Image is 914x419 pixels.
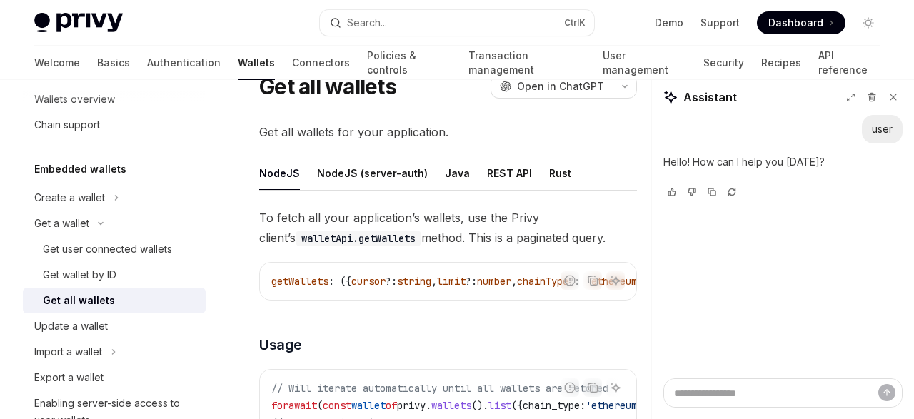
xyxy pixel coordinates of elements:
[292,46,350,80] a: Connectors
[34,215,89,232] div: Get a wallet
[259,74,396,99] h1: Get all wallets
[431,275,437,288] span: ,
[700,16,740,30] a: Support
[23,313,206,339] a: Update a wallet
[259,156,300,190] div: NodeJS
[477,275,511,288] span: number
[437,275,466,288] span: limit
[583,271,602,290] button: Copy the contents from the code block
[34,161,126,178] h5: Embedded wallets
[768,16,823,30] span: Dashboard
[23,288,206,313] a: Get all wallets
[23,112,206,138] a: Chain support
[271,275,328,288] span: getWallets
[34,116,100,133] div: Chain support
[663,185,681,199] button: Vote that response was good
[487,156,532,190] div: REST API
[491,74,613,99] button: Open in ChatGPT
[466,275,477,288] span: ?:
[517,275,568,288] span: chainType
[517,79,604,94] span: Open in ChatGPT
[663,378,903,408] textarea: Ask a question...
[878,384,895,401] button: Send message
[872,122,893,136] div: user
[561,271,579,290] button: Report incorrect code
[564,17,586,29] span: Ctrl K
[317,156,428,190] div: NodeJS (server-auth)
[386,275,397,288] span: ?:
[468,46,586,80] a: Transaction management
[23,236,206,262] a: Get user connected wallets
[43,241,172,258] div: Get user connected wallets
[397,275,431,288] span: string
[603,46,685,80] a: User management
[97,46,130,80] a: Basics
[347,14,387,31] div: Search...
[606,271,625,290] button: Ask AI
[757,11,845,34] a: Dashboard
[703,185,720,199] button: Copy chat response
[857,11,880,34] button: Toggle dark mode
[703,46,744,80] a: Security
[34,343,102,360] div: Import a wallet
[259,335,302,355] span: Usage
[511,275,517,288] span: ,
[34,46,80,80] a: Welcome
[328,275,351,288] span: : ({
[34,189,105,206] div: Create a wallet
[23,339,206,365] button: Toggle Import a wallet section
[23,185,206,211] button: Toggle Create a wallet section
[445,156,470,190] div: Java
[683,89,737,106] span: Assistant
[568,275,591,288] span: ?: '
[43,266,116,283] div: Get wallet by ID
[663,153,903,171] p: Hello! How can I help you [DATE]?
[43,292,115,309] div: Get all wallets
[296,231,421,246] code: walletApi.getWallets
[238,46,275,80] a: Wallets
[259,122,637,142] span: Get all wallets for your application.
[367,46,451,80] a: Policies & controls
[549,156,571,190] div: Rust
[818,46,880,80] a: API reference
[23,365,206,390] a: Export a wallet
[723,185,740,199] button: Reload last chat
[655,16,683,30] a: Demo
[34,369,104,386] div: Export a wallet
[34,13,123,33] img: light logo
[23,211,206,236] button: Toggle Get a wallet section
[23,262,206,288] a: Get wallet by ID
[259,208,637,248] span: To fetch all your application’s wallets, use the Privy client’s method. This is a paginated query.
[351,275,386,288] span: cursor
[761,46,801,80] a: Recipes
[683,185,700,199] button: Vote that response was not good
[147,46,221,80] a: Authentication
[320,10,594,36] button: Open search
[34,318,108,335] div: Update a wallet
